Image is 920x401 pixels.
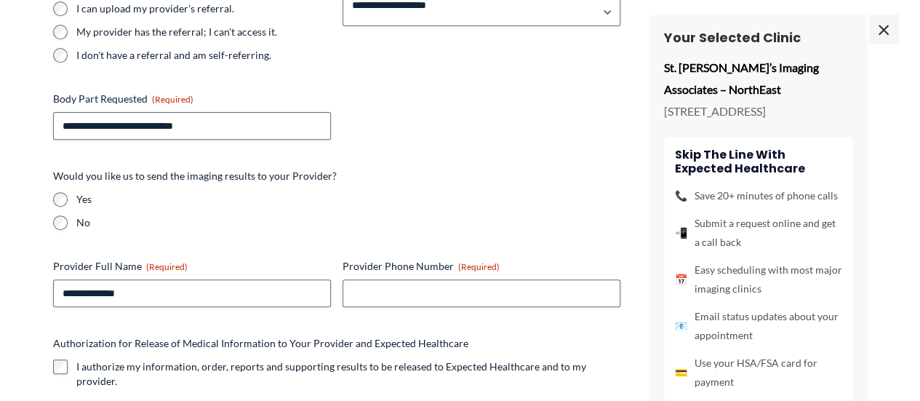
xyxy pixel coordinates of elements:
[53,169,337,183] legend: Would you like us to send the imaging results to your Provider?
[869,15,898,44] span: ×
[76,48,331,63] label: I don't have a referral and am self-referring.
[664,57,853,100] p: St. [PERSON_NAME]’s Imaging Associates – NorthEast
[53,336,468,351] legend: Authorization for Release of Medical Information to Your Provider and Expected Healthcare
[675,214,842,252] li: Submit a request online and get a call back
[675,354,842,392] li: Use your HSA/FSA card for payment
[675,317,687,336] span: 📧
[76,360,620,389] label: I authorize my information, order, reports and supporting results to be released to Expected Heal...
[664,29,853,46] h3: Your Selected Clinic
[76,192,620,207] label: Yes
[675,186,842,205] li: Save 20+ minutes of phone calls
[675,148,842,175] h4: Skip the line with Expected Healthcare
[675,186,687,205] span: 📞
[152,94,193,105] span: (Required)
[343,259,620,274] label: Provider Phone Number
[664,100,853,122] p: [STREET_ADDRESS]
[458,261,500,272] span: (Required)
[76,1,331,16] label: I can upload my provider's referral.
[675,363,687,382] span: 💳
[146,261,188,272] span: (Required)
[76,215,620,230] label: No
[675,307,842,345] li: Email status updates about your appointment
[675,270,687,289] span: 📅
[53,259,331,274] label: Provider Full Name
[53,92,331,106] label: Body Part Requested
[76,25,331,39] label: My provider has the referral; I can't access it.
[675,223,687,242] span: 📲
[675,261,842,298] li: Easy scheduling with most major imaging clinics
